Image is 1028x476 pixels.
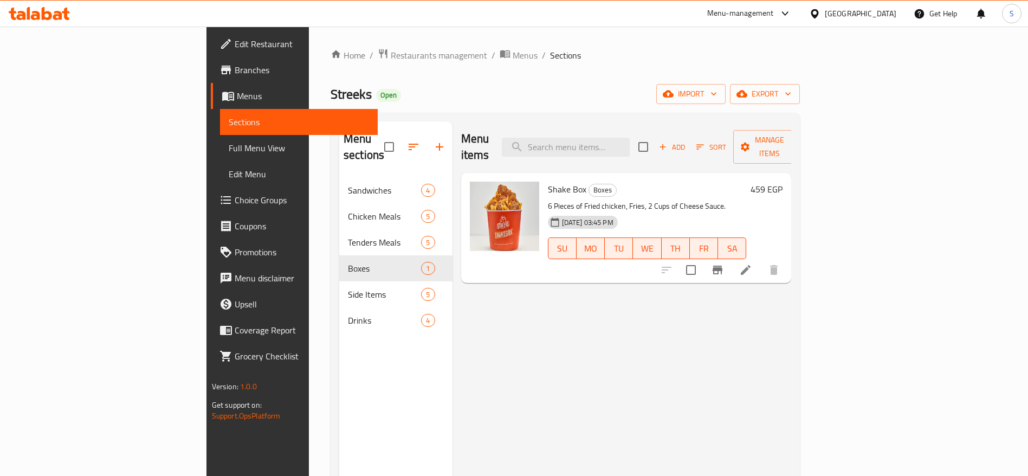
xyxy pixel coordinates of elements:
span: Menus [237,89,370,102]
span: Full Menu View [229,141,370,155]
img: Shake Box [470,182,539,251]
span: Restaurants management [391,49,487,62]
button: WE [633,237,661,259]
span: Add [657,141,687,153]
nav: breadcrumb [331,48,800,62]
span: 1 [422,263,434,274]
span: Coupons [235,220,370,233]
span: [DATE] 03:45 PM [558,217,618,228]
div: items [421,288,435,301]
a: Coupons [211,213,378,239]
div: Sandwiches4 [339,177,452,203]
span: Upsell [235,298,370,311]
span: FR [694,241,714,256]
a: Branches [211,57,378,83]
h6: 459 EGP [751,182,783,197]
div: items [421,184,435,197]
a: Support.OpsPlatform [212,409,281,423]
a: Upsell [211,291,378,317]
span: Select section [632,136,655,158]
span: Shake Box [548,181,586,197]
span: Chicken Meals [348,210,421,223]
a: Promotions [211,239,378,265]
div: items [421,262,435,275]
span: Edit Menu [229,168,370,181]
a: Grocery Checklist [211,343,378,369]
span: export [739,87,791,101]
span: 5 [422,237,434,248]
button: TH [662,237,690,259]
a: Sections [220,109,378,135]
span: import [665,87,717,101]
span: TU [609,241,629,256]
button: Branch-specific-item [704,257,730,283]
span: Sections [550,49,581,62]
h2: Menu items [461,131,489,163]
span: Sort sections [400,134,426,160]
span: Grocery Checklist [235,350,370,363]
span: Menus [513,49,538,62]
li: / [492,49,495,62]
span: Coverage Report [235,324,370,337]
button: SA [718,237,746,259]
a: Menus [500,48,538,62]
a: Coverage Report [211,317,378,343]
span: Promotions [235,246,370,259]
button: delete [761,257,787,283]
span: Version: [212,379,238,394]
span: 4 [422,316,434,326]
button: Add [655,139,689,156]
span: Menu disclaimer [235,272,370,285]
button: FR [690,237,718,259]
nav: Menu sections [339,173,452,338]
span: Side Items [348,288,421,301]
span: 5 [422,290,434,300]
span: WE [637,241,657,256]
button: MO [577,237,605,259]
span: Choice Groups [235,194,370,207]
span: S [1010,8,1014,20]
button: Manage items [733,130,806,164]
a: Edit menu item [739,263,752,276]
li: / [542,49,546,62]
span: MO [581,241,600,256]
span: SU [553,241,572,256]
p: 6 Pieces of Fried chicken, Fries, 2 Cups of Cheese Sauce. [548,200,747,213]
div: [GEOGRAPHIC_DATA] [825,8,896,20]
span: Sort items [689,139,733,156]
a: Restaurants management [378,48,487,62]
div: items [421,314,435,327]
span: TH [666,241,686,256]
div: items [421,236,435,249]
div: Boxes [589,184,617,197]
span: Sections [229,115,370,128]
span: Sandwiches [348,184,421,197]
span: Add item [655,139,689,156]
a: Choice Groups [211,187,378,213]
button: SU [548,237,577,259]
div: Side Items5 [339,281,452,307]
div: Chicken Meals5 [339,203,452,229]
a: Full Menu View [220,135,378,161]
button: import [656,84,726,104]
span: Edit Restaurant [235,37,370,50]
span: 1.0.0 [240,379,257,394]
span: Get support on: [212,398,262,412]
div: Boxes1 [339,255,452,281]
button: export [730,84,800,104]
span: SA [722,241,742,256]
div: Drinks4 [339,307,452,333]
span: Sort [696,141,726,153]
a: Menus [211,83,378,109]
div: Menu-management [707,7,774,20]
span: Drinks [348,314,421,327]
span: Tenders Meals [348,236,421,249]
input: search [502,138,630,157]
div: items [421,210,435,223]
a: Edit Restaurant [211,31,378,57]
